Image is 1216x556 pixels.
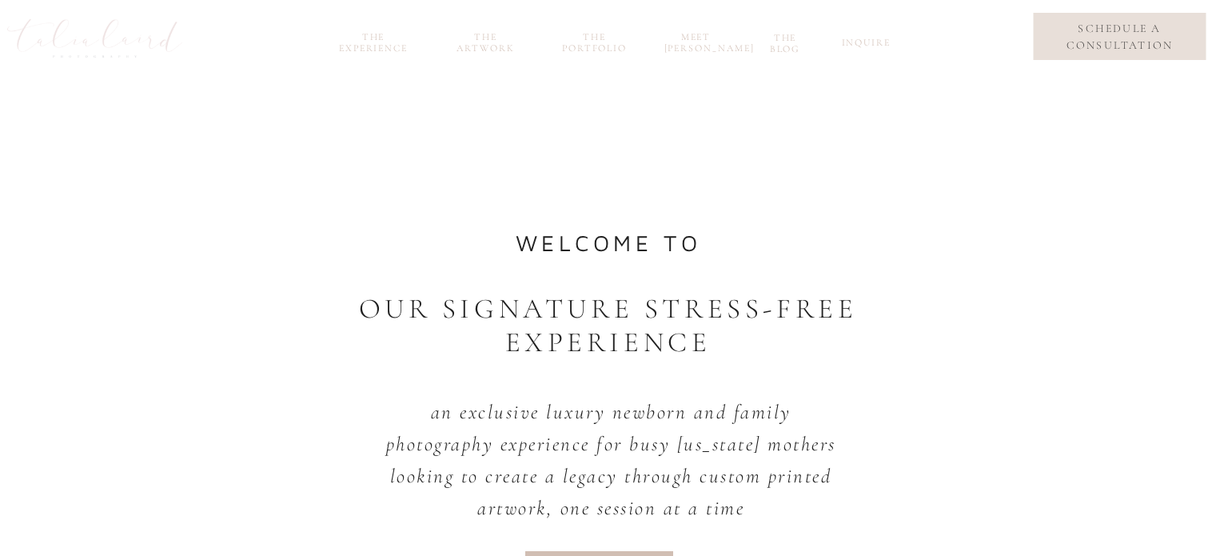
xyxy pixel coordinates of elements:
a: the blog [760,32,811,50]
a: meet [PERSON_NAME] [664,31,728,50]
h3: WELCOME TO [475,223,743,250]
a: inquire [842,37,887,55]
a: the Artwork [448,31,524,50]
a: the experience [331,31,417,50]
p: An exclusive LUXURY NEWBORN AND FAMILY PHOTOGRAPHY EXPERIENCE FOR BUSY [US_STATE] MOTHERS LOOKING... [377,396,846,500]
a: schedule a consultation [1046,20,1194,54]
a: the portfolio [556,31,633,50]
h2: OUR SIGNATURE stress-free EXPERIENCE [358,292,859,342]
